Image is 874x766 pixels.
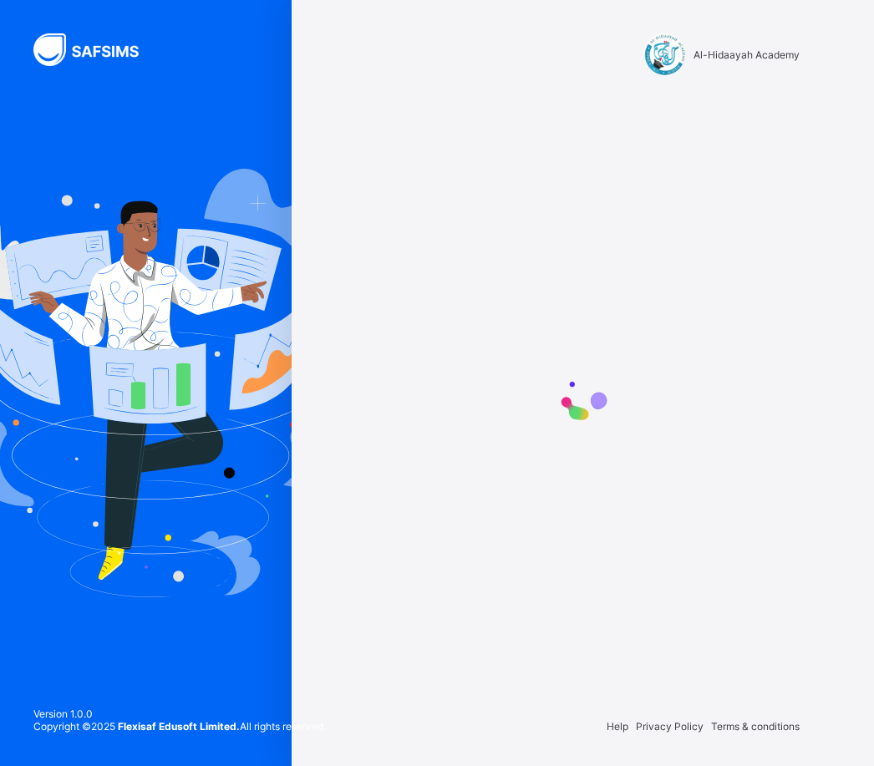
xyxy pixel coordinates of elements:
span: Copyright © 2025 All rights reserved. [33,720,326,733]
span: Terms & conditions [711,720,800,733]
img: Al-Hidaayah Academy [643,33,685,75]
strong: Flexisaf Edusoft Limited. [118,720,240,733]
span: Help [607,720,628,733]
span: Al-Hidaayah Academy [694,48,800,61]
span: Version 1.0.0 [33,708,326,720]
span: Privacy Policy [636,720,704,733]
img: SAFSIMS Logo [33,33,159,66]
